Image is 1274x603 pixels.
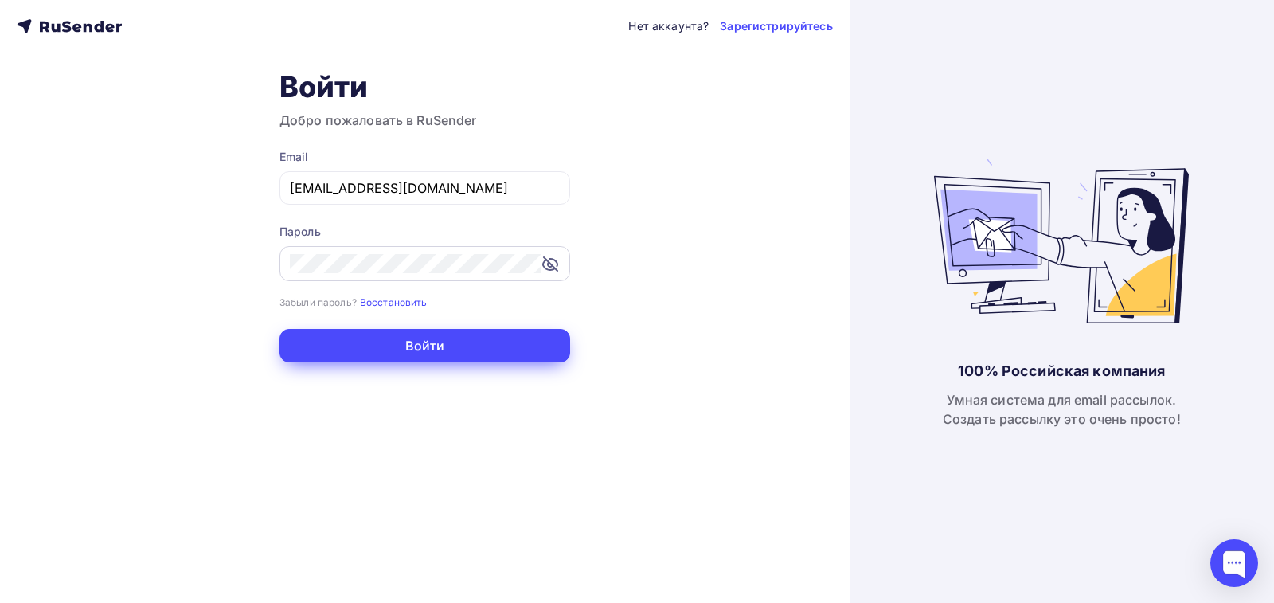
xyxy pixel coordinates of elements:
div: 100% Российская компания [958,362,1165,381]
small: Восстановить [360,296,428,308]
div: Умная система для email рассылок. Создать рассылку это очень просто! [943,390,1181,429]
div: Пароль [279,224,570,240]
div: Email [279,149,570,165]
a: Восстановить [360,295,428,308]
h3: Добро пожаловать в RuSender [279,111,570,130]
small: Забыли пароль? [279,296,357,308]
div: Нет аккаунта? [628,18,709,34]
h1: Войти [279,69,570,104]
a: Зарегистрируйтесь [720,18,832,34]
button: Войти [279,329,570,362]
input: Укажите свой email [290,178,560,198]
